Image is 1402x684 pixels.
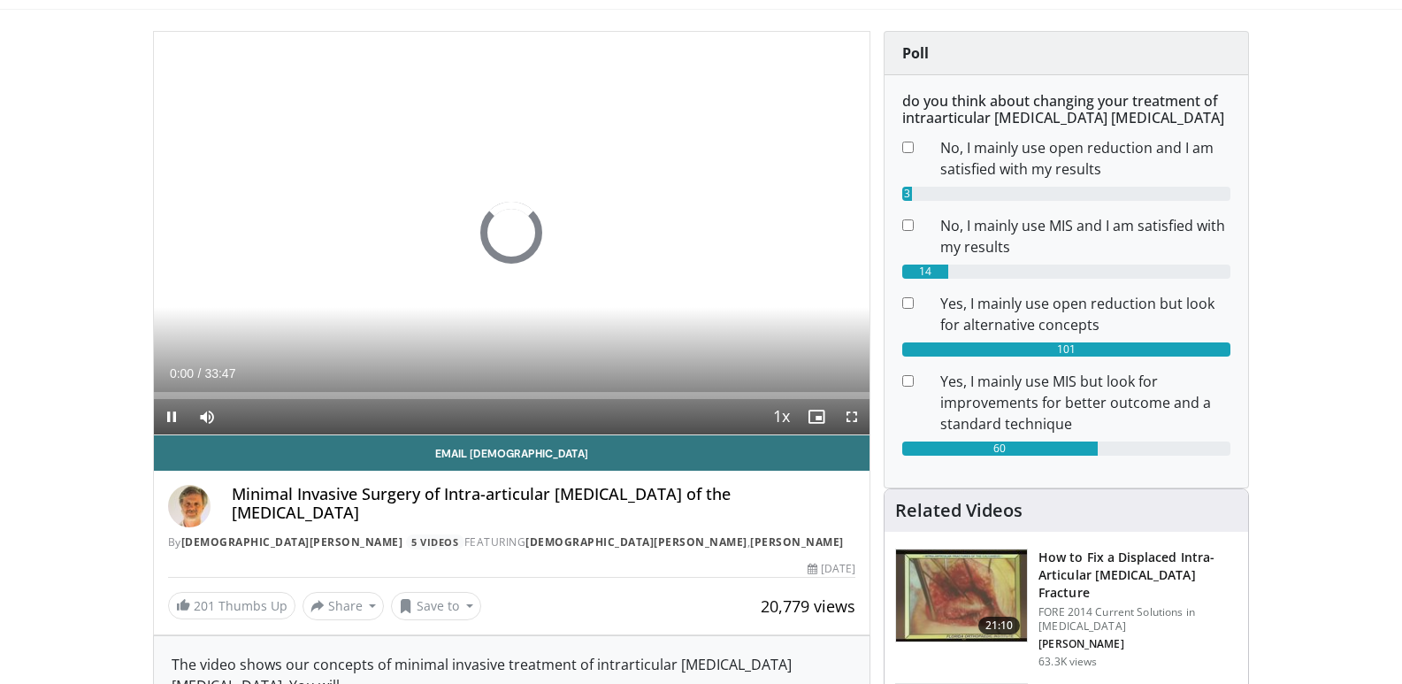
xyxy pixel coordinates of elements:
button: Pause [154,399,189,434]
span: 0:00 [170,366,194,380]
video-js: Video Player [154,32,870,435]
button: Mute [189,399,225,434]
img: Avatar [168,485,211,527]
h3: How to Fix a Displaced Intra-Articular [MEDICAL_DATA] Fracture [1038,549,1237,602]
button: Enable picture-in-picture mode [799,399,834,434]
img: 55ff4537-6d30-4030-bbbb-bab469c05b17.150x105_q85_crop-smart_upscale.jpg [896,550,1027,642]
span: 20,779 views [761,596,855,617]
a: Email [DEMOGRAPHIC_DATA] [154,435,870,471]
div: By FEATURING , [168,534,856,550]
button: Save to [391,592,481,620]
div: 60 [902,442,1098,456]
a: 21:10 How to Fix a Displaced Intra-Articular [MEDICAL_DATA] Fracture FORE 2014 Current Solutions ... [895,549,1237,669]
a: 201 Thumbs Up [168,592,295,619]
span: 21:10 [978,617,1021,634]
p: FORE 2014 Current Solutions in [MEDICAL_DATA] [1038,605,1237,634]
p: 63.3K views [1038,655,1097,669]
button: Playback Rate [763,399,799,434]
div: [DATE] [808,561,855,577]
h6: do you think about changing your treatment of intraarticular [MEDICAL_DATA] [MEDICAL_DATA] [902,93,1230,127]
dd: Yes, I mainly use MIS but look for improvements for better outcome and a standard technique [927,371,1244,434]
button: Fullscreen [834,399,870,434]
h4: Minimal Invasive Surgery of Intra-articular [MEDICAL_DATA] of the [MEDICAL_DATA] [232,485,856,523]
p: [PERSON_NAME] [1038,637,1237,651]
button: Share [303,592,385,620]
dd: No, I mainly use open reduction and I am satisfied with my results [927,137,1244,180]
span: 33:47 [204,366,235,380]
div: 3 [902,187,912,201]
span: 201 [194,597,215,614]
a: 5 Videos [406,534,464,550]
span: / [198,366,202,380]
dd: Yes, I mainly use open reduction but look for alternative concepts [927,293,1244,335]
div: 101 [902,342,1230,357]
dd: No, I mainly use MIS and I am satisfied with my results [927,215,1244,257]
h4: Related Videos [895,500,1023,521]
a: [DEMOGRAPHIC_DATA][PERSON_NAME] [525,534,747,550]
div: 14 [902,265,947,279]
a: [DEMOGRAPHIC_DATA][PERSON_NAME] [181,534,403,550]
a: [PERSON_NAME] [750,534,844,550]
div: Progress Bar [154,392,870,399]
strong: Poll [902,43,929,63]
